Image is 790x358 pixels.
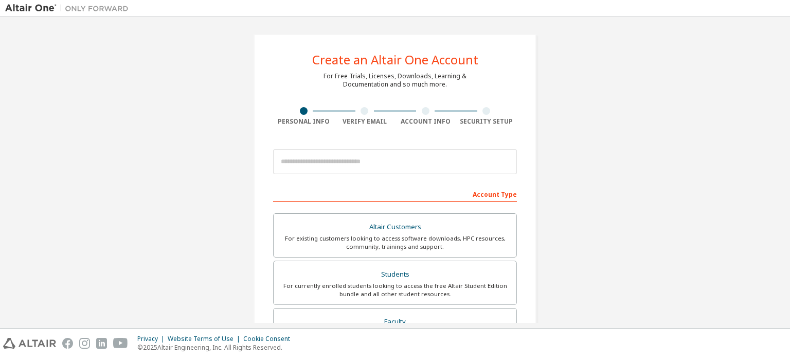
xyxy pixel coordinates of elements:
div: Security Setup [456,117,517,126]
div: Cookie Consent [243,335,296,343]
div: Altair Customers [280,220,510,234]
div: Website Terms of Use [168,335,243,343]
img: youtube.svg [113,338,128,349]
img: facebook.svg [62,338,73,349]
div: For currently enrolled students looking to access the free Altair Student Edition bundle and all ... [280,282,510,298]
p: © 2025 Altair Engineering, Inc. All Rights Reserved. [137,343,296,352]
div: Personal Info [273,117,334,126]
div: For existing customers looking to access software downloads, HPC resources, community, trainings ... [280,234,510,251]
img: linkedin.svg [96,338,107,349]
div: Account Info [395,117,456,126]
div: Students [280,267,510,282]
div: For Free Trials, Licenses, Downloads, Learning & Documentation and so much more. [324,72,466,89]
div: Verify Email [334,117,396,126]
div: Faculty [280,315,510,329]
div: Create an Altair One Account [312,54,478,66]
img: altair_logo.svg [3,338,56,349]
img: Altair One [5,3,134,13]
div: Privacy [137,335,168,343]
img: instagram.svg [79,338,90,349]
div: Account Type [273,185,517,202]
